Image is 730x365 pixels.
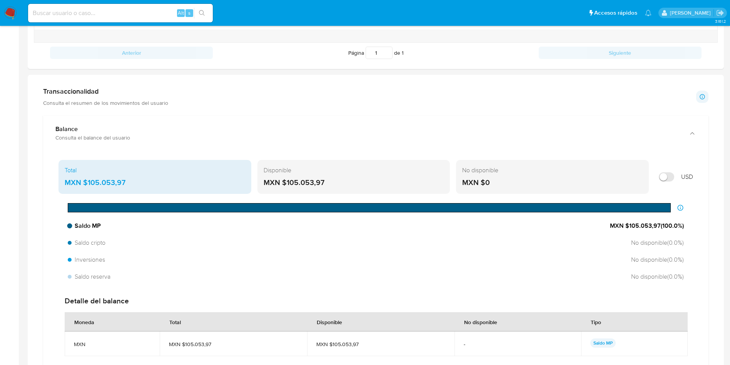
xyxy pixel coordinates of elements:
span: Página de [348,47,404,59]
p: ivonne.perezonofre@mercadolibre.com.mx [670,9,713,17]
input: Buscar usuario o caso... [28,8,213,18]
button: search-icon [194,8,210,19]
span: 3.161.2 [715,18,726,24]
a: Salir [716,9,724,17]
span: Accesos rápidos [594,9,637,17]
a: Notificaciones [645,10,651,16]
button: Siguiente [539,47,702,59]
span: Alt [178,9,184,17]
button: Anterior [50,47,213,59]
span: 1 [402,49,404,57]
span: s [188,9,190,17]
